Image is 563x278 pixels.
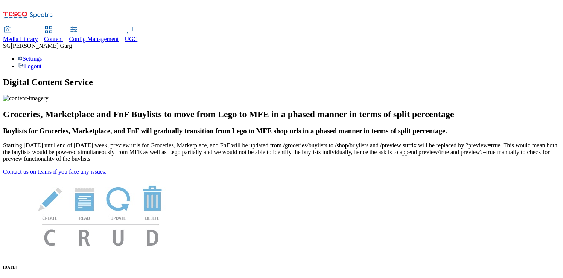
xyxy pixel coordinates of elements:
[3,168,107,175] a: Contact us on teams if you face any issues.
[3,127,560,135] h3: Buylists for Groceries, Marketplace, and FnF will gradually transition from Lego to MFE shop urls...
[18,55,42,62] a: Settings
[125,27,138,43] a: UGC
[3,95,49,102] img: content-imagery
[3,36,38,42] span: Media Library
[125,36,138,42] span: UGC
[18,63,41,69] a: Logout
[3,142,560,162] p: Starting [DATE] until end of [DATE] week, preview urls for Groceries, Marketplace, and FnF will b...
[69,27,119,43] a: Config Management
[3,175,199,254] img: News Image
[3,265,560,269] h6: [DATE]
[69,36,119,42] span: Config Management
[44,27,63,43] a: Content
[3,77,560,87] h1: Digital Content Service
[44,36,63,42] span: Content
[11,43,72,49] span: [PERSON_NAME] Garg
[3,109,560,119] h2: Groceries, Marketplace and FnF Buylists to move from Lego to MFE in a phased manner in terms of s...
[3,27,38,43] a: Media Library
[3,43,11,49] span: SG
